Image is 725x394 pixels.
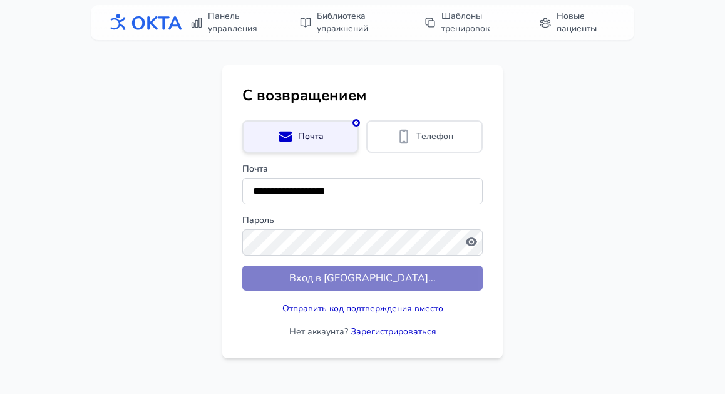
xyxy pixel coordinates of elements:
[292,5,406,40] a: Библиотека упражнений
[351,326,436,338] a: Зарегистрироваться
[106,9,183,37] img: OKTA logo
[242,214,483,227] label: Пароль
[282,303,443,315] button: Отправить код подтверждения вместо
[242,266,483,291] button: Вход в [GEOGRAPHIC_DATA]...
[183,5,282,40] a: Панель управления
[242,85,483,105] h1: С возвращением
[242,326,483,338] p: Нет аккаунта?
[416,130,453,143] span: Телефон
[532,5,620,40] a: Новые пациенты
[298,130,324,143] span: Почта
[242,163,483,175] label: Почта
[416,5,522,40] a: Шаблоны тренировок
